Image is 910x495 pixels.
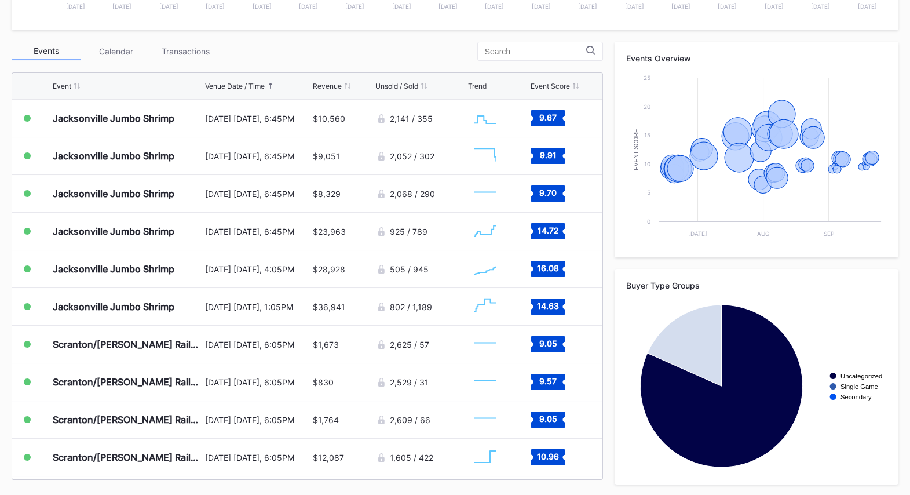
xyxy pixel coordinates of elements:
text: Event Score [633,129,639,170]
div: $1,673 [313,340,339,350]
text: [DATE] [578,3,597,10]
text: [DATE] [438,3,458,10]
text: Aug [757,230,769,237]
svg: Chart title [626,72,887,246]
div: Jacksonville Jumbo Shrimp [53,263,174,275]
div: [DATE] [DATE], 6:45PM [205,114,310,123]
div: $8,329 [313,189,341,199]
svg: Chart title [468,179,502,208]
div: Jacksonville Jumbo Shrimp [53,188,174,199]
text: [DATE] [392,3,411,10]
text: 15 [644,132,650,139]
text: 9.70 [539,188,557,198]
div: Jacksonville Jumbo Shrimp [53,225,174,237]
div: 925 / 789 [390,227,427,236]
div: $36,941 [313,302,345,312]
div: [DATE] [DATE], 6:45PM [205,151,310,161]
text: [DATE] [299,3,318,10]
div: Event Score [531,82,570,90]
div: 2,052 / 302 [390,151,434,161]
svg: Chart title [468,443,502,472]
div: Venue Date / Time [205,82,265,90]
text: [DATE] [532,3,551,10]
text: [DATE] [253,3,272,10]
div: Jacksonville Jumbo Shrimp [53,150,174,162]
text: [DATE] [688,230,707,237]
div: Transactions [151,42,220,60]
div: Scranton/[PERSON_NAME] RailRiders [53,452,202,463]
div: [DATE] [DATE], 6:05PM [205,453,310,463]
svg: Chart title [626,299,887,473]
div: [DATE] [DATE], 4:05PM [205,264,310,274]
svg: Chart title [468,254,502,283]
div: [DATE] [DATE], 6:45PM [205,227,310,236]
text: [DATE] [765,3,784,10]
div: 802 / 1,189 [390,302,432,312]
div: 2,068 / 290 [390,189,435,199]
div: [DATE] [DATE], 6:05PM [205,377,310,387]
input: Search [485,47,586,56]
svg: Chart title [468,104,502,133]
text: [DATE] [858,3,877,10]
div: Event [53,82,71,90]
text: 10 [644,161,650,168]
text: 14.72 [538,225,559,235]
svg: Chart title [468,330,502,359]
div: $830 [313,377,334,387]
div: 2,141 / 355 [390,114,433,123]
svg: Chart title [468,141,502,170]
div: Jacksonville Jumbo Shrimp [53,112,174,124]
svg: Chart title [468,367,502,396]
div: $12,087 [313,453,344,463]
div: Events [12,42,81,60]
text: Uncategorized [840,373,882,380]
text: [DATE] [206,3,225,10]
text: [DATE] [718,3,737,10]
text: [DATE] [159,3,178,10]
text: [DATE] [345,3,364,10]
text: [DATE] [485,3,504,10]
div: 2,609 / 66 [390,415,430,425]
div: $10,560 [313,114,345,123]
text: [DATE] [112,3,131,10]
text: 9.05 [539,414,557,424]
div: [DATE] [DATE], 6:05PM [205,340,310,350]
text: 16.08 [537,263,559,273]
div: Scranton/[PERSON_NAME] RailRiders [53,414,202,425]
text: 9.91 [540,150,557,160]
text: 9.67 [539,112,557,122]
text: 0 [647,218,650,225]
div: $23,963 [313,227,346,236]
text: Single Game [840,383,878,390]
text: Secondary [840,394,872,401]
text: 10.96 [537,452,559,461]
div: [DATE] [DATE], 1:05PM [205,302,310,312]
text: [DATE] [625,3,644,10]
div: $9,051 [313,151,340,161]
div: 505 / 945 [390,264,429,274]
div: Revenue [313,82,342,90]
text: 9.57 [539,376,557,386]
svg: Chart title [468,292,502,321]
text: 14.63 [537,301,559,311]
div: Trend [468,82,487,90]
text: 5 [647,189,650,196]
text: 20 [644,103,650,110]
div: Scranton/[PERSON_NAME] RailRiders [53,376,202,388]
text: Sep [824,230,834,237]
div: Events Overview [626,53,887,63]
div: 2,529 / 31 [390,377,429,387]
div: Jacksonville Jumbo Shrimp [53,301,174,312]
div: Calendar [81,42,151,60]
div: $28,928 [313,264,345,274]
div: $1,764 [313,415,339,425]
text: 9.05 [539,339,557,348]
div: Scranton/[PERSON_NAME] RailRiders [53,339,202,350]
text: [DATE] [811,3,830,10]
div: [DATE] [DATE], 6:45PM [205,189,310,199]
text: [DATE] [671,3,690,10]
div: Unsold / Sold [375,82,418,90]
svg: Chart title [468,405,502,434]
div: 2,625 / 57 [390,340,429,350]
svg: Chart title [468,217,502,246]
